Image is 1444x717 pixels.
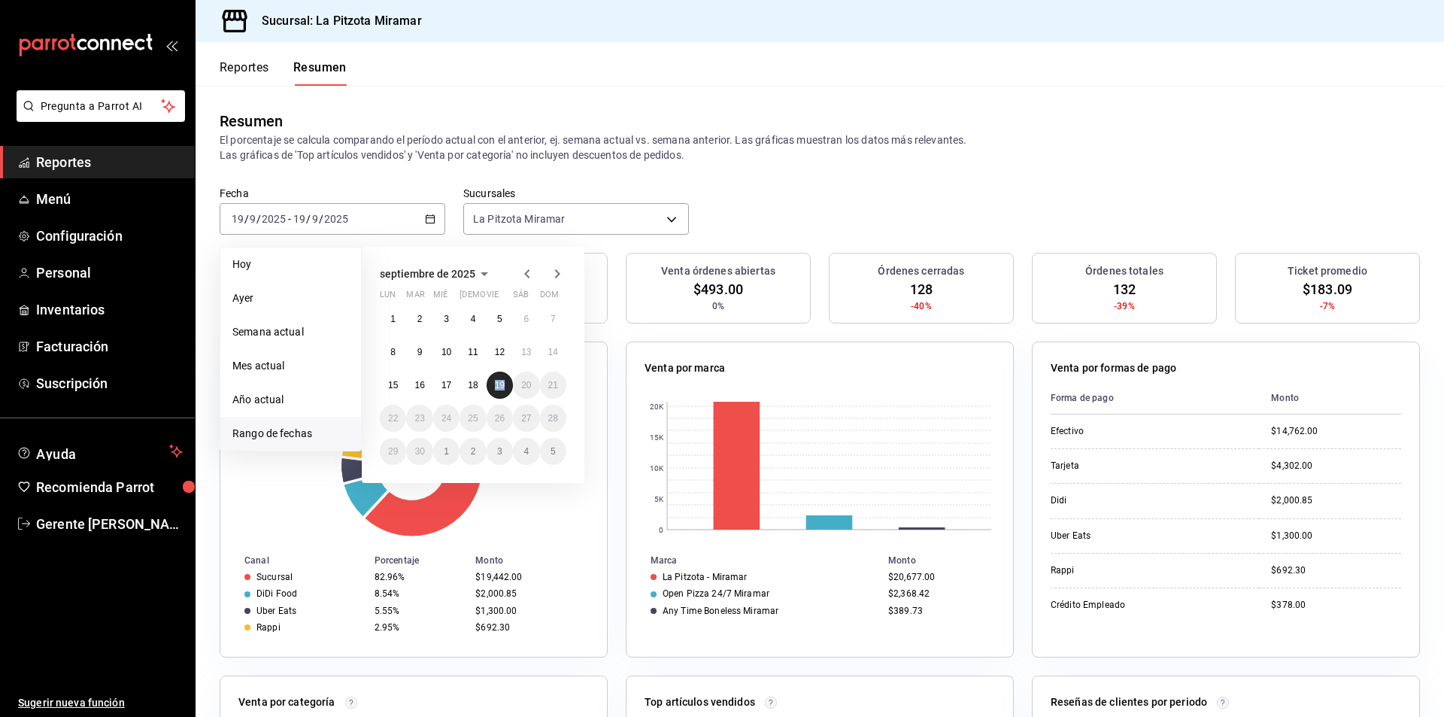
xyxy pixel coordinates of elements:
button: 17 de septiembre de 2025 [433,372,460,399]
button: 20 de septiembre de 2025 [513,372,539,399]
div: Didi [1051,494,1201,507]
button: septiembre de 2025 [380,265,493,283]
div: $1,300.00 [475,606,583,616]
text: 20K [650,403,664,411]
div: $20,677.00 [888,572,989,582]
button: 16 de septiembre de 2025 [406,372,432,399]
span: 132 [1113,279,1136,299]
button: 5 de septiembre de 2025 [487,305,513,333]
span: Facturación [36,336,183,357]
button: 24 de septiembre de 2025 [433,405,460,432]
button: 2 de septiembre de 2025 [406,305,432,333]
button: 13 de septiembre de 2025 [513,339,539,366]
th: Canal [220,552,369,569]
div: $378.00 [1271,599,1401,612]
span: / [319,213,323,225]
abbr: 27 de septiembre de 2025 [521,413,531,424]
button: 30 de septiembre de 2025 [406,438,432,465]
abbr: 24 de septiembre de 2025 [441,413,451,424]
button: 21 de septiembre de 2025 [540,372,566,399]
text: 15K [650,433,664,442]
div: Efectivo [1051,425,1201,438]
button: 23 de septiembre de 2025 [406,405,432,432]
div: 5.55% [375,606,463,616]
th: Monto [1259,382,1401,415]
abbr: lunes [380,290,396,305]
th: Porcentaje [369,552,469,569]
span: 0% [712,299,724,313]
input: -- [231,213,244,225]
div: $2,368.42 [888,588,989,599]
abbr: miércoles [433,290,447,305]
abbr: domingo [540,290,559,305]
div: Uber Eats [1051,530,1201,542]
input: -- [293,213,306,225]
button: 19 de septiembre de 2025 [487,372,513,399]
th: Forma de pago [1051,382,1259,415]
div: 82.96% [375,572,463,582]
span: $183.09 [1303,279,1352,299]
span: -40% [911,299,932,313]
div: Rappi [256,622,281,633]
button: 6 de septiembre de 2025 [513,305,539,333]
a: Pregunta a Parrot AI [11,109,185,125]
abbr: 2 de octubre de 2025 [471,446,476,457]
th: Monto [469,552,607,569]
abbr: 26 de septiembre de 2025 [495,413,505,424]
abbr: jueves [460,290,548,305]
button: 3 de octubre de 2025 [487,438,513,465]
abbr: 1 de octubre de 2025 [444,446,449,457]
abbr: 21 de septiembre de 2025 [548,380,558,390]
button: 7 de septiembre de 2025 [540,305,566,333]
span: -7% [1320,299,1335,313]
abbr: 29 de septiembre de 2025 [388,446,398,457]
span: Ayer [232,290,349,306]
span: La Pitzota Miramar [473,211,565,226]
div: navigation tabs [220,60,347,86]
button: 25 de septiembre de 2025 [460,405,486,432]
button: Reportes [220,60,269,86]
button: 27 de septiembre de 2025 [513,405,539,432]
div: DiDi Food [256,588,297,599]
text: 10K [650,464,664,472]
button: 14 de septiembre de 2025 [540,339,566,366]
p: Venta por formas de pago [1051,360,1176,376]
label: Fecha [220,188,445,199]
button: 2 de octubre de 2025 [460,438,486,465]
div: $19,442.00 [475,572,583,582]
p: Reseñas de clientes por periodo [1051,694,1207,710]
abbr: 11 de septiembre de 2025 [468,347,478,357]
abbr: 2 de septiembre de 2025 [417,314,423,324]
button: 29 de septiembre de 2025 [380,438,406,465]
h3: Órdenes totales [1085,263,1163,279]
p: Venta por marca [645,360,725,376]
button: 28 de septiembre de 2025 [540,405,566,432]
button: 12 de septiembre de 2025 [487,339,513,366]
text: 0 [659,526,663,534]
button: 5 de octubre de 2025 [540,438,566,465]
div: La Pitzota - Miramar [663,572,748,582]
abbr: 4 de septiembre de 2025 [471,314,476,324]
abbr: 16 de septiembre de 2025 [414,380,424,390]
abbr: 30 de septiembre de 2025 [414,446,424,457]
span: / [256,213,261,225]
span: Sugerir nueva función [18,695,183,711]
span: / [244,213,249,225]
span: Semana actual [232,324,349,340]
div: $692.30 [475,622,583,633]
div: $2,000.85 [1271,494,1401,507]
div: Any Time Boneless Miramar [663,606,778,616]
input: -- [249,213,256,225]
div: Crédito Empleado [1051,599,1201,612]
text: 5K [654,495,664,503]
span: Configuración [36,226,183,246]
abbr: 6 de septiembre de 2025 [523,314,529,324]
div: 2.95% [375,622,463,633]
button: Pregunta a Parrot AI [17,90,185,122]
span: Pregunta a Parrot AI [41,99,162,114]
button: 18 de septiembre de 2025 [460,372,486,399]
input: -- [311,213,319,225]
span: Rango de fechas [232,426,349,442]
button: 15 de septiembre de 2025 [380,372,406,399]
span: -39% [1114,299,1135,313]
